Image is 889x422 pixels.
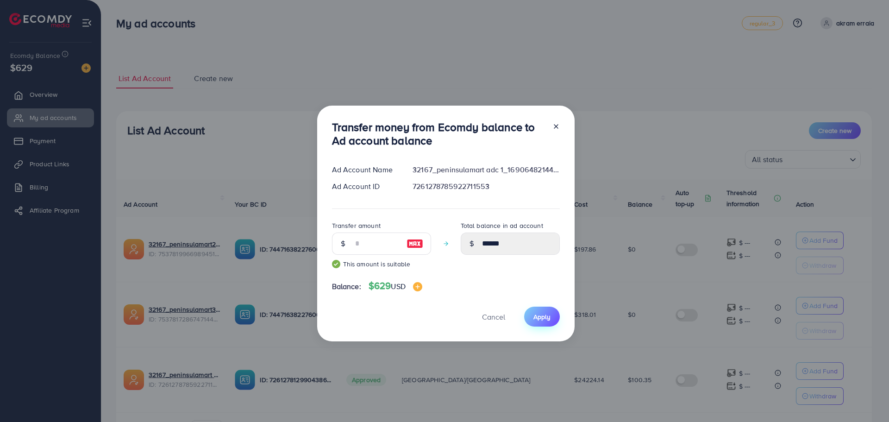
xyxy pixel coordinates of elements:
span: USD [391,281,405,291]
button: Cancel [470,307,517,327]
iframe: Chat [850,380,882,415]
span: Cancel [482,312,505,322]
img: image [413,282,422,291]
h3: Transfer money from Ecomdy balance to Ad account balance [332,120,545,147]
div: 7261278785922711553 [405,181,567,192]
button: Apply [524,307,560,327]
label: Total balance in ad account [461,221,543,230]
img: guide [332,260,340,268]
div: Ad Account ID [325,181,406,192]
small: This amount is suitable [332,259,431,269]
img: image [407,238,423,249]
label: Transfer amount [332,221,381,230]
div: 32167_peninsulamart adc 1_1690648214482 [405,164,567,175]
span: Balance: [332,281,361,292]
h4: $629 [369,280,422,292]
div: Ad Account Name [325,164,406,175]
span: Apply [533,312,551,321]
